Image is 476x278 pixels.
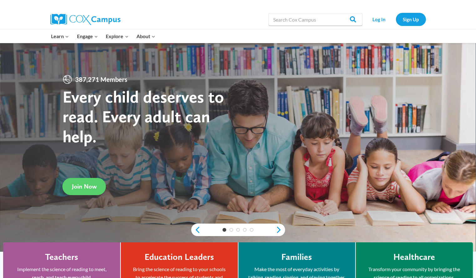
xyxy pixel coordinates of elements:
a: 1 [223,228,226,232]
a: 4 [243,228,247,232]
span: Learn [51,32,69,40]
div: content slider buttons [191,224,285,236]
a: Log In [366,13,393,26]
a: previous [191,226,201,234]
img: Cox Campus [50,14,120,25]
input: Search Cox Campus [269,13,362,26]
nav: Secondary Navigation [366,13,426,26]
a: Sign Up [396,13,426,26]
span: Join Now [72,183,97,190]
h4: Teachers [45,252,78,262]
strong: Every child deserves to read. Every adult can help. [63,87,224,146]
a: Join Now [63,178,106,195]
span: Explore [106,32,128,40]
nav: Primary Navigation [47,30,159,43]
span: 387,271 Members [73,74,130,84]
a: 2 [229,228,233,232]
h4: Healthcare [393,252,435,262]
a: next [276,226,285,234]
a: 3 [236,228,240,232]
span: Engage [77,32,98,40]
span: About [136,32,155,40]
h4: Education Leaders [145,252,214,262]
a: 5 [250,228,253,232]
h4: Families [281,252,312,262]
